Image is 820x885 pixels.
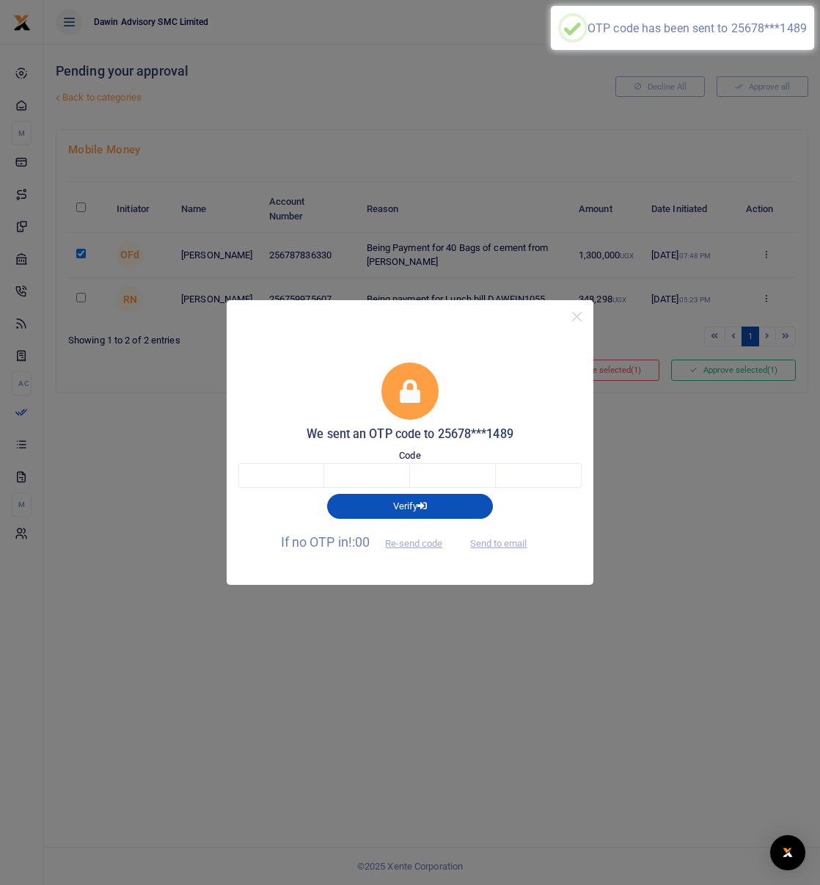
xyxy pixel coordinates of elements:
span: !:00 [348,534,370,550]
h5: We sent an OTP code to 25678***1489 [238,427,582,442]
div: Open Intercom Messenger [770,835,805,870]
span: If no OTP in [281,534,455,550]
button: Verify [327,494,493,519]
label: Code [399,448,420,463]
button: Close [566,306,587,327]
div: OTP code has been sent to 25678***1489 [587,21,807,35]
